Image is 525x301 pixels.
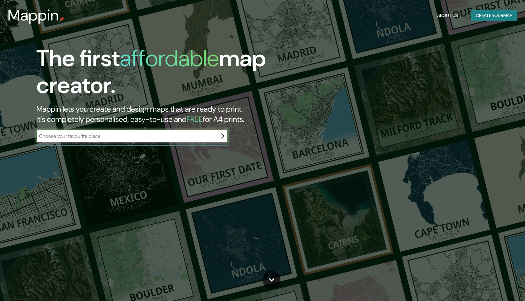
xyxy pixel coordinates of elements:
[120,44,219,73] h1: affordable
[471,10,517,21] button: Create yourmap
[36,132,215,140] input: Choose your favourite place
[435,10,460,21] button: About Us
[59,17,64,22] img: mappin-pin
[36,45,299,104] h1: The first map creator.
[8,6,59,24] h3: Mappin
[36,104,299,124] h2: Mappin lets you create and design maps that are ready to print. It's completely personalised, eas...
[186,114,203,124] h5: FREE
